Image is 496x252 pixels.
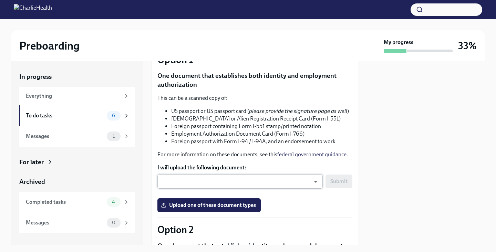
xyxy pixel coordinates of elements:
[171,138,352,145] li: Foreign passport with Form I-94 / I-94A, and an endorsement to work
[26,198,104,206] div: Completed tasks
[26,112,104,119] div: To do tasks
[157,198,261,212] label: Upload one of these document types
[157,223,352,236] p: Option 2
[19,212,135,233] a: Messages0
[277,151,347,158] a: federal government guidance
[108,134,119,139] span: 1
[171,107,352,115] li: US passport or US passport card ( )
[108,220,120,225] span: 0
[162,202,256,209] span: Upload one of these document types
[108,199,119,204] span: 4
[19,192,135,212] a: Completed tasks4
[171,123,352,130] li: Foreign passport containing Form I-551 stamp/printed notation
[157,164,352,171] label: I will upload the following document:
[19,87,135,105] a: Everything
[171,115,352,123] li: [DEMOGRAPHIC_DATA] or Alien Registration Receipt Card (Form I-551)
[26,92,121,100] div: Everything
[19,105,135,126] a: To do tasks6
[19,177,135,186] a: Archived
[157,174,323,189] div: ​
[26,133,104,140] div: Messages
[157,71,352,89] p: One document that establishes both identity and employment authorization
[171,130,352,138] li: Employment Authorization Document Card (Form I-766)
[19,39,80,53] h2: Preboarding
[249,108,347,114] em: please provide the signature page as well
[19,126,135,147] a: Messages1
[26,219,104,227] div: Messages
[19,72,135,81] a: In progress
[19,158,44,167] div: For later
[157,94,352,102] p: This can be a scanned copy of:
[19,158,135,167] a: For later
[458,40,477,52] h3: 33%
[108,113,119,118] span: 6
[384,39,413,46] strong: My progress
[157,151,352,158] p: For more information on these documents, see this .
[14,4,52,15] img: CharlieHealth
